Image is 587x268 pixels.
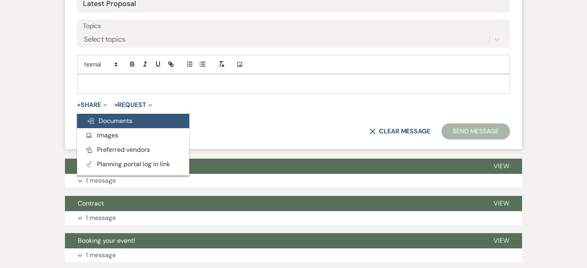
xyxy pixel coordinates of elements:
[481,196,522,211] button: View
[65,233,481,248] button: Booking your event!
[65,174,522,187] button: 1 message
[77,157,189,171] button: Planning portal log in link
[86,250,116,260] p: 1 message
[65,248,522,262] button: 1 message
[114,102,152,108] button: Request
[77,143,189,157] button: Preferred vendors
[77,102,81,108] span: +
[114,102,118,108] span: +
[494,162,509,170] span: View
[65,196,481,211] button: Contract
[86,213,116,223] p: 1 message
[85,131,118,139] span: Images
[494,199,509,208] span: View
[78,236,135,245] span: Booking your event!
[65,211,522,225] button: 1 message
[86,175,116,186] p: 1 message
[481,233,522,248] button: View
[87,117,132,125] span: Documents
[77,102,107,108] button: Share
[78,199,104,208] span: Contract
[65,159,481,174] button: Add On Gold Chargers Proposal
[84,34,125,45] div: Select topics
[77,128,189,143] button: Images
[83,20,504,32] label: Topics
[481,159,522,174] button: View
[369,128,430,135] button: Clear message
[77,114,189,128] button: Documents
[441,123,510,139] button: Send Message
[494,236,509,245] span: View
